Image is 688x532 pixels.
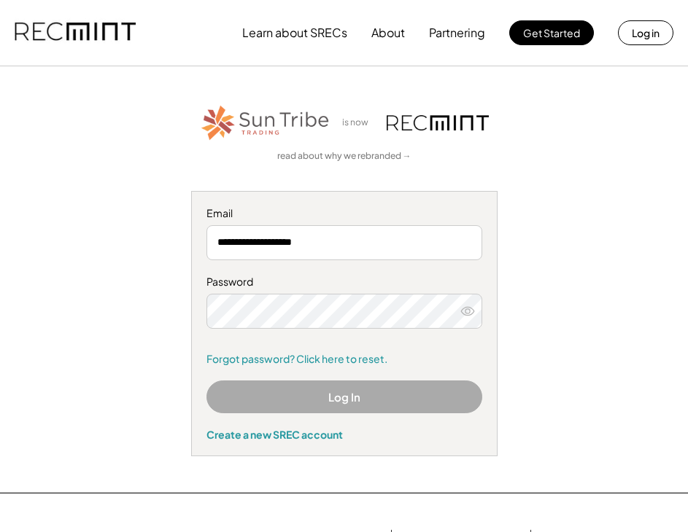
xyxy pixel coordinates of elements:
button: Get Started [509,20,594,45]
a: Forgot password? Click here to reset. [206,352,482,367]
img: recmint-logotype%403x.png [15,8,136,58]
button: Log In [206,380,482,413]
img: STT_Horizontal_Logo%2B-%2BColor.png [200,103,331,143]
button: Learn about SRECs [242,18,347,47]
button: About [371,18,405,47]
button: Partnering [429,18,485,47]
button: Log in [618,20,673,45]
div: Password [206,275,482,289]
div: Create a new SREC account [206,428,482,441]
div: is now [339,117,379,129]
a: read about why we rebranded → [277,150,411,163]
div: Email [206,206,482,221]
img: recmint-logotype%403x.png [387,115,489,130]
